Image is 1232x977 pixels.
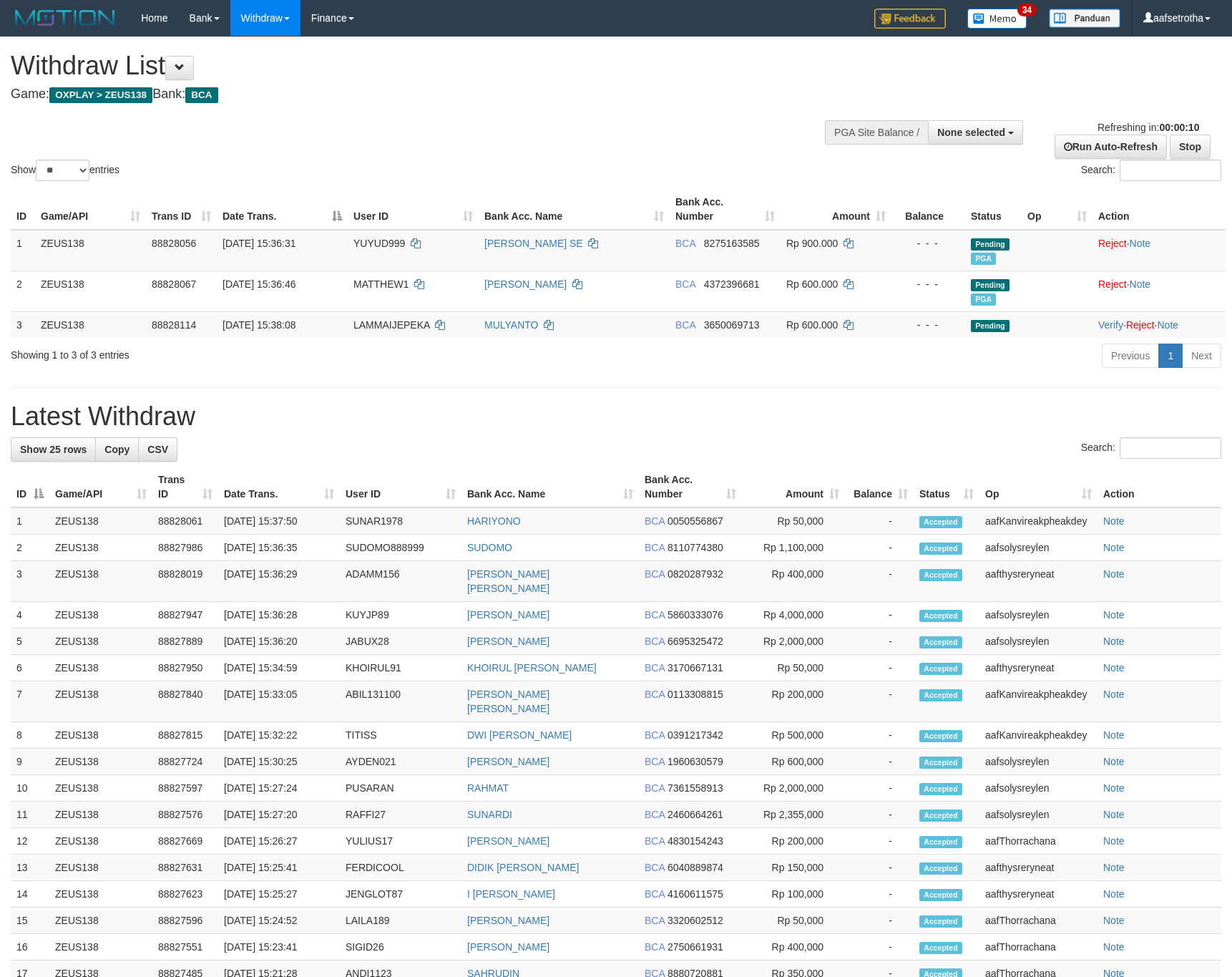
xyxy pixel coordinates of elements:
td: [DATE] 15:36:29 [218,561,340,602]
td: aafKanvireakpheakdey [979,722,1097,749]
a: Reject [1098,238,1127,249]
a: I [PERSON_NAME] [467,888,555,900]
td: - [845,681,914,722]
td: ZEUS138 [35,311,146,338]
span: 34 [1017,4,1037,16]
th: Balance [891,189,965,230]
td: 6 [11,655,49,681]
td: - [845,775,914,802]
span: Copy 0820287932 to clipboard [668,568,723,580]
td: - [845,908,914,934]
td: ZEUS138 [49,535,152,561]
a: Note [1103,609,1125,621]
a: Note [1103,636,1125,647]
td: - [845,828,914,855]
span: BCA [645,515,665,527]
th: Balance: activate to sort column ascending [845,467,914,507]
td: Rp 4,000,000 [742,602,845,628]
a: [PERSON_NAME] [467,835,549,847]
input: Search: [1120,437,1221,459]
td: 3 [11,561,49,602]
td: JENGLOT87 [340,881,461,908]
a: [PERSON_NAME] [467,636,549,647]
td: 12 [11,828,49,855]
td: 88827623 [152,881,218,908]
span: BCA [645,915,665,926]
h1: Latest Withdraw [11,402,1221,431]
a: DWI [PERSON_NAME] [467,729,572,741]
a: DIDIK [PERSON_NAME] [467,862,579,873]
td: [DATE] 15:25:27 [218,881,340,908]
a: Reject [1098,278,1127,290]
td: 13 [11,855,49,881]
a: Note [1103,542,1125,553]
span: 88828114 [152,319,196,331]
td: - [845,749,914,775]
a: Note [1103,689,1125,700]
th: Status: activate to sort column ascending [914,467,979,507]
td: [DATE] 15:27:24 [218,775,340,802]
th: Bank Acc. Number: activate to sort column ascending [639,467,742,507]
td: [DATE] 15:36:28 [218,602,340,628]
td: [DATE] 15:24:52 [218,908,340,934]
img: MOTION_logo.png [11,7,119,29]
td: ZEUS138 [49,655,152,681]
td: ZEUS138 [35,271,146,311]
td: ZEUS138 [49,749,152,775]
td: ZEUS138 [49,855,152,881]
td: aafsolysreylen [979,535,1097,561]
td: LAILA189 [340,908,461,934]
a: Note [1130,238,1151,249]
td: Rp 2,000,000 [742,775,845,802]
span: [DATE] 15:36:31 [223,238,295,249]
div: PGA Site Balance / [825,120,928,145]
td: 9 [11,749,49,775]
span: Pending [971,238,1009,251]
a: MULYANTO [484,319,538,331]
a: Note [1103,809,1125,820]
td: aafsolysreylen [979,802,1097,828]
td: 88827947 [152,602,218,628]
td: aafKanvireakpheakdey [979,507,1097,535]
th: User ID: activate to sort column ascending [348,189,479,230]
h4: Game: Bank: [11,87,807,102]
td: 88827950 [152,655,218,681]
td: [DATE] 15:34:59 [218,655,340,681]
span: Copy 3170667131 to clipboard [668,662,723,674]
td: aafthysreryneat [979,881,1097,908]
span: Accepted [919,783,962,795]
td: [DATE] 15:36:20 [218,628,340,655]
td: Rp 200,000 [742,681,845,722]
td: 88828019 [152,561,218,602]
span: BCA [645,888,665,900]
label: Search: [1081,160,1221,181]
span: None selected [937,127,1005,138]
td: aafthysreryneat [979,561,1097,602]
a: Note [1103,862,1125,873]
span: BCA [645,809,665,820]
a: Note [1103,515,1125,527]
td: 88827596 [152,908,218,934]
span: Copy 0391217342 to clipboard [668,729,723,741]
span: Rp 600.000 [786,278,838,290]
span: Copy [104,444,129,455]
a: Copy [95,437,139,462]
td: - [845,855,914,881]
a: [PERSON_NAME] [PERSON_NAME] [467,568,549,594]
select: Showentries [36,160,89,181]
a: [PERSON_NAME] [467,941,549,953]
span: Refreshing in: [1097,122,1199,133]
a: Run Auto-Refresh [1055,135,1167,159]
td: 88827815 [152,722,218,749]
span: BCA [675,238,695,249]
td: · · [1092,311,1226,338]
td: [DATE] 15:33:05 [218,681,340,722]
td: ZEUS138 [49,802,152,828]
span: Copy 6040889874 to clipboard [668,862,723,873]
td: 14 [11,881,49,908]
td: ZEUS138 [35,230,146,271]
th: Game/API: activate to sort column ascending [35,189,146,230]
img: Feedback.jpg [874,9,946,29]
td: 8 [11,722,49,749]
a: Note [1157,319,1178,331]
